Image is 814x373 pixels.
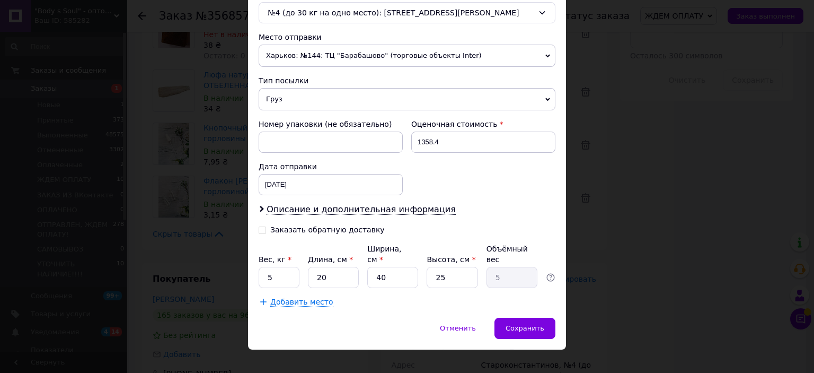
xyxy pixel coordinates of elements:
[259,119,403,129] div: Номер упаковки (не обязательно)
[259,255,291,264] label: Вес, кг
[267,204,456,215] span: Описание и дополнительная информация
[427,255,475,264] label: Высота, см
[506,324,544,332] span: Сохранить
[259,76,308,85] span: Тип посылки
[367,245,401,264] label: Ширина, см
[270,225,385,235] div: Заказать обратную доставку
[259,161,403,172] div: Дата отправки
[411,119,555,129] div: Оценочная стоимость
[440,324,476,332] span: Отменить
[486,244,537,265] div: Объёмный вес
[259,88,555,110] span: Груз
[259,2,555,23] div: №4 (до 30 кг на одно место): [STREET_ADDRESS][PERSON_NAME]
[259,45,555,67] span: Харьков: №144: ТЦ "Барабашово" (торговые объекты Inter)
[308,255,353,264] label: Длина, см
[259,33,322,41] span: Место отправки
[270,298,333,307] span: Добавить место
